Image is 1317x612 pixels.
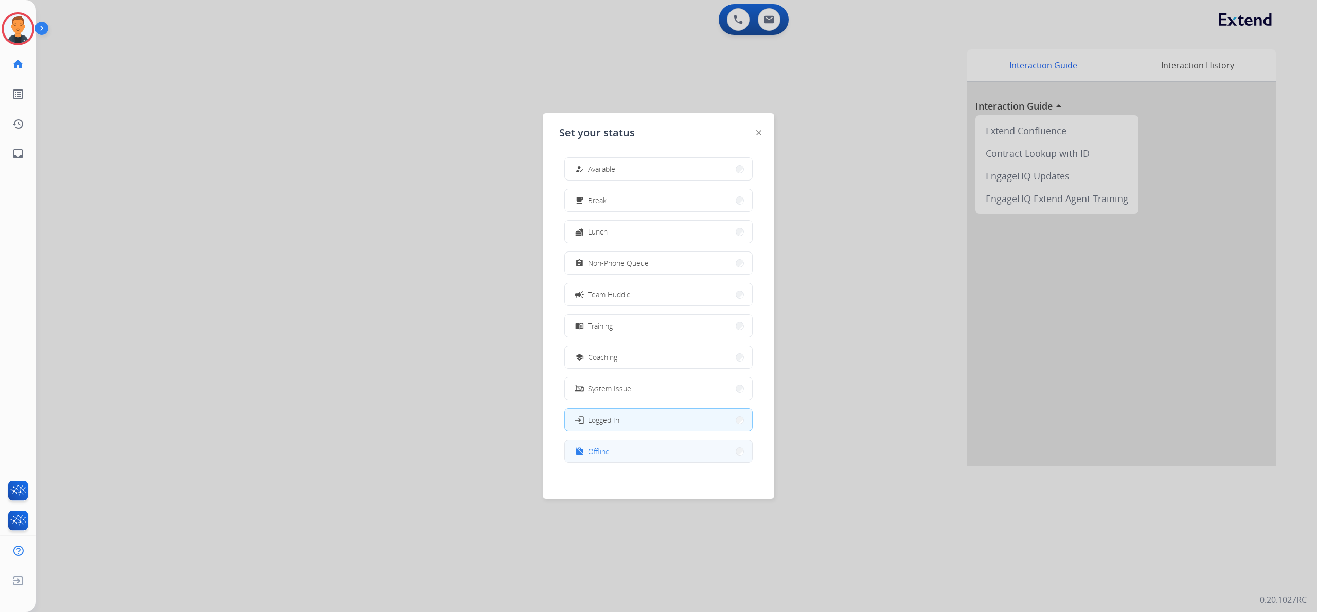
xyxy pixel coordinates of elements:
span: Non-Phone Queue [588,258,649,268]
mat-icon: list_alt [12,88,24,100]
mat-icon: history [12,118,24,130]
p: 0.20.1027RC [1260,593,1307,606]
span: Team Huddle [588,289,631,300]
button: Lunch [565,221,752,243]
img: close-button [756,130,761,135]
span: Break [588,195,607,206]
button: Non-Phone Queue [565,252,752,274]
span: Set your status [559,125,635,140]
span: Coaching [588,352,617,363]
span: System Issue [588,383,631,394]
img: avatar [4,14,32,43]
button: Break [565,189,752,211]
mat-icon: home [12,58,24,70]
button: Offline [565,440,752,462]
mat-icon: school [575,353,584,362]
mat-icon: fastfood [575,227,584,236]
mat-icon: campaign [574,289,584,299]
button: Training [565,315,752,337]
span: Logged In [588,415,619,425]
span: Lunch [588,226,608,237]
mat-icon: free_breakfast [575,196,584,205]
mat-icon: assignment [575,259,584,267]
button: Team Huddle [565,283,752,305]
mat-icon: work_off [575,447,584,456]
button: Available [565,158,752,180]
mat-icon: login [574,415,584,425]
span: Available [588,164,615,174]
mat-icon: menu_book [575,321,584,330]
mat-icon: phonelink_off [575,384,584,393]
span: Offline [588,446,610,457]
button: Coaching [565,346,752,368]
mat-icon: how_to_reg [575,165,584,173]
span: Training [588,320,613,331]
mat-icon: inbox [12,148,24,160]
button: Logged In [565,409,752,431]
button: System Issue [565,377,752,400]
